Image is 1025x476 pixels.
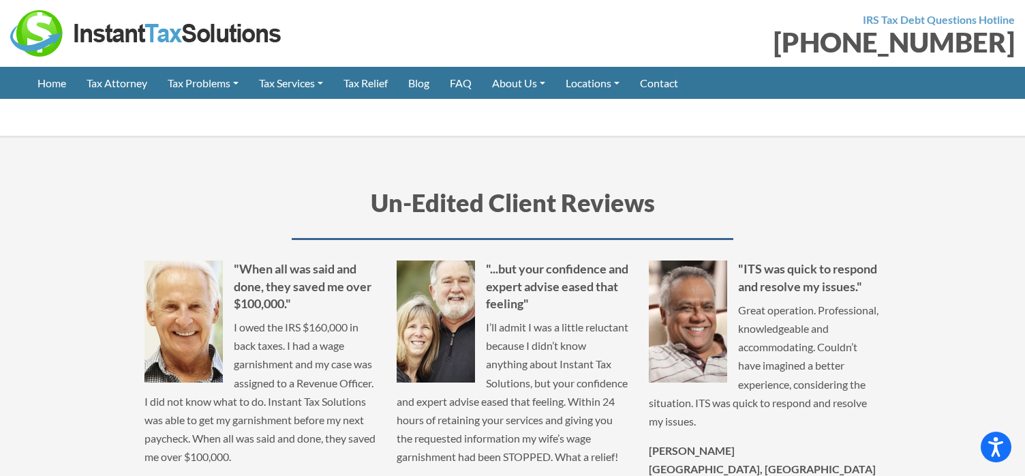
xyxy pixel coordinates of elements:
[523,29,1015,56] div: [PHONE_NUMBER]
[10,10,283,57] img: Instant Tax Solutions Logo
[397,261,628,312] h5: "...but your confidence and expert advise eased that feeling"
[397,261,475,383] img: Debbie and Dennis S.
[144,185,881,240] h2: Un-Edited Client Reviews
[249,67,333,99] a: Tax Services
[144,261,223,383] img: Joseph H.
[863,13,1015,26] strong: IRS Tax Debt Questions Hotline
[649,261,881,295] h5: "ITS was quick to respond and resolve my issues."
[76,67,157,99] a: Tax Attorney
[630,67,688,99] a: Contact
[555,67,630,99] a: Locations
[649,444,735,457] strong: [PERSON_NAME]
[10,25,283,38] a: Instant Tax Solutions Logo
[482,67,555,99] a: About Us
[333,67,398,99] a: Tax Relief
[649,301,881,430] p: Great operation. Professional, knowledgeable and accommodating. Couldn’t have imagined a better e...
[649,462,876,475] strong: [GEOGRAPHIC_DATA], [GEOGRAPHIC_DATA]
[27,67,76,99] a: Home
[649,261,727,383] img: Stephen N.
[157,67,249,99] a: Tax Problems
[144,261,376,312] h5: "When all was said and done, they saved me over $100,000."
[397,318,628,466] p: I’ll admit I was a little reluctant because I didn’t know anything about Instant Tax Solutions, b...
[440,67,482,99] a: FAQ
[144,318,376,466] p: I owed the IRS $160,000 in back taxes. I had a wage garnishment and my case was assigned to a Rev...
[398,67,440,99] a: Blog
